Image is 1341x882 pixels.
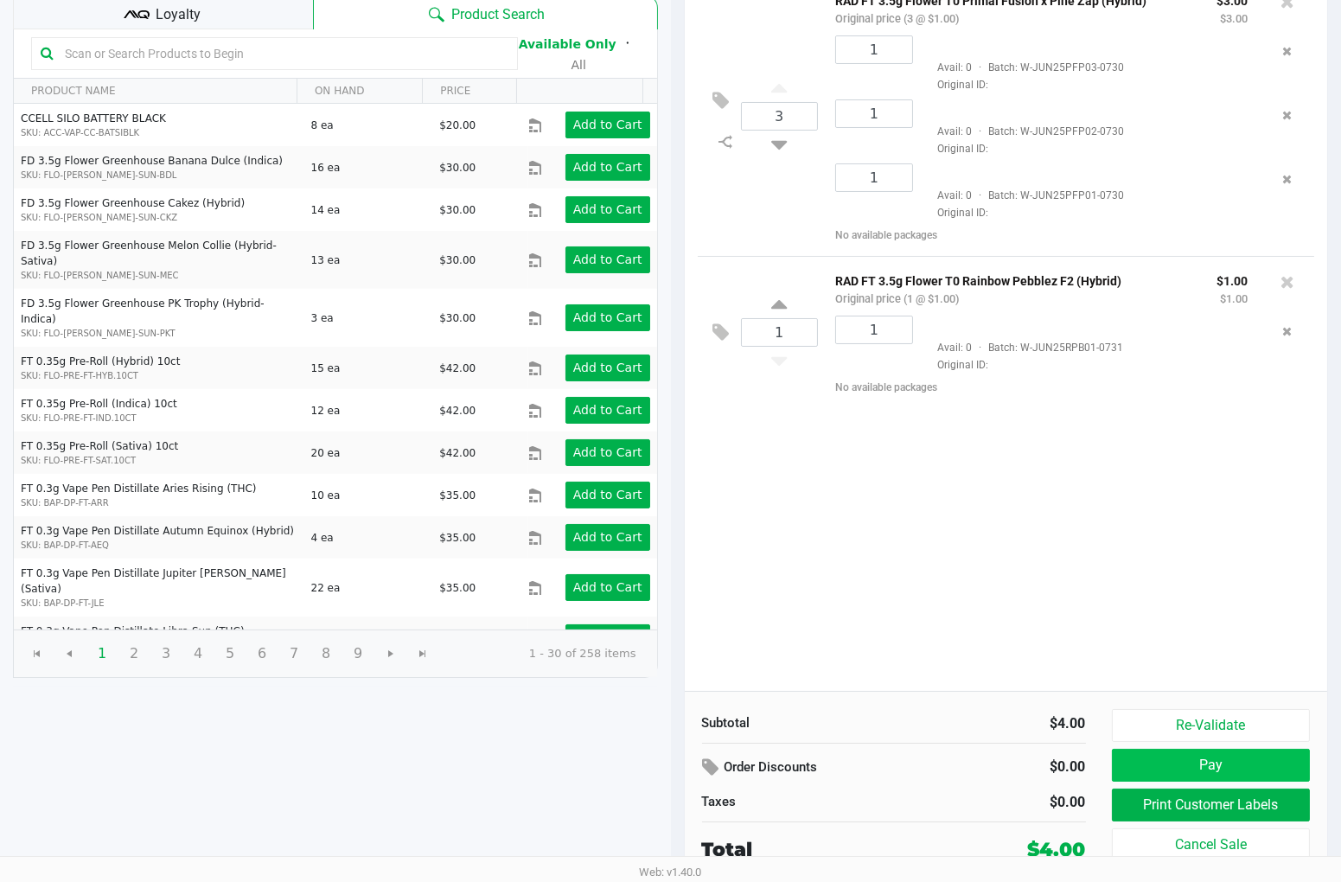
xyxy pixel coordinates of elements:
span: Avail: 0 Batch: W-JUN25RPB01-0731 [926,342,1123,354]
span: · [972,342,988,354]
th: PRODUCT NAME [14,79,297,104]
app-button-loader: Add to Cart [573,202,642,216]
app-button-loader: Add to Cart [573,118,642,131]
span: · [972,125,988,137]
button: Pay [1112,749,1311,782]
td: FT 0.35g Pre-Roll (Sativa) 10ct [14,431,303,474]
span: $42.00 [439,405,476,417]
p: RAD FT 3.5g Flower T0 Rainbow Pebblez F2 (Hybrid) [835,270,1191,288]
span: Go to the first page [30,647,44,661]
button: Add to Cart [565,397,650,424]
small: Original price (1 @ $1.00) [835,292,959,305]
button: Remove the package from the orderLine [1276,163,1299,195]
span: $35.00 [439,489,476,502]
td: FT 0.3g Vape Pen Distillate Jupiter [PERSON_NAME] (Sativa) [14,559,303,617]
div: Total [702,835,941,864]
span: $42.00 [439,362,476,374]
button: Add to Cart [565,482,650,508]
td: FT 0.3g Vape Pen Distillate Libra Sun (THC) [14,617,303,659]
span: Page 1 [86,637,118,670]
p: $1.00 [1216,270,1248,288]
p: SKU: BAP-DP-FT-JLE [21,597,297,610]
span: Loyalty [156,4,201,25]
button: Cancel Sale [1112,828,1311,861]
app-button-loader: Add to Cart [573,252,642,266]
small: $3.00 [1220,12,1248,25]
div: No available packages [835,227,1301,243]
span: Avail: 0 Batch: W-JUN25PFP02-0730 [926,125,1124,137]
p: SKU: BAP-DP-FT-ARR [21,496,297,509]
span: Page 6 [246,637,278,670]
span: ᛫ [616,35,639,52]
div: $0.00 [907,792,1086,813]
span: Page 7 [278,637,310,670]
button: Add to Cart [565,246,650,273]
td: FT 0.35g Pre-Roll (Indica) 10ct [14,389,303,431]
th: ON HAND [297,79,422,104]
td: FT 0.3g Vape Pen Distillate Autumn Equinox (Hybrid) [14,516,303,559]
button: Remove the package from the orderLine [1276,99,1299,131]
span: Go to the last page [406,637,439,670]
div: Subtotal [702,713,881,733]
span: $35.00 [439,582,476,594]
td: 3 ea [303,289,432,347]
app-button-loader: Add to Cart [573,445,642,459]
td: 10 ea [303,474,432,516]
td: FD 3.5g Flower Greenhouse Melon Collie (Hybrid-Sativa) [14,231,303,289]
span: $30.00 [439,312,476,324]
td: 12 ea [303,389,432,431]
input: Scan or Search Products to Begin [58,41,508,67]
button: Add to Cart [565,355,650,381]
span: Web: v1.40.0 [640,866,702,879]
td: 15 ea [303,347,432,389]
span: Page 5 [214,637,246,670]
small: $1.00 [1220,292,1248,305]
span: Go to the last page [416,647,430,661]
p: SKU: FLO-PRE-FT-HYB.10CT [21,369,297,382]
p: SKU: FLO-[PERSON_NAME]-SUN-PKT [21,327,297,340]
inline-svg: Split item qty to new line [711,131,741,153]
span: Page 9 [342,637,374,670]
div: Taxes [702,792,881,812]
span: Page 4 [182,637,214,670]
span: Go to the first page [21,637,54,670]
div: $4.00 [1028,835,1086,864]
button: Add to Cart [565,524,650,551]
span: $42.00 [439,447,476,459]
p: SKU: FLO-[PERSON_NAME]-SUN-BDL [21,169,297,182]
span: $30.00 [439,162,476,174]
div: No available packages [835,380,1301,395]
td: 18 ea [303,617,432,659]
td: 20 ea [303,431,432,474]
button: Add to Cart [565,154,650,181]
td: FD 3.5g Flower Greenhouse Banana Dulce (Indica) [14,146,303,189]
button: Re-Validate [1112,709,1311,742]
app-button-loader: Add to Cart [573,580,642,594]
button: Remove the package from the orderLine [1276,35,1299,67]
app-button-loader: Add to Cart [573,361,642,374]
button: Add to Cart [565,439,650,466]
app-button-loader: Add to Cart [573,488,642,502]
span: · [972,61,988,73]
span: Product Search [451,4,545,25]
td: 13 ea [303,231,432,289]
p: SKU: BAP-DP-FT-AEQ [21,539,297,552]
span: Go to the next page [384,647,398,661]
app-button-loader: Add to Cart [573,160,642,174]
span: Original ID: [926,357,1248,373]
span: $30.00 [439,254,476,266]
td: FT 0.35g Pre-Roll (Hybrid) 10ct [14,347,303,389]
button: Remove the package from the orderLine [1276,316,1299,348]
p: SKU: FLO-PRE-FT-IND.10CT [21,412,297,425]
div: Order Discounts [702,752,949,783]
button: All [571,56,585,74]
button: Add to Cart [565,112,650,138]
p: SKU: FLO-[PERSON_NAME]-SUN-CKZ [21,211,297,224]
span: Page 3 [150,637,182,670]
button: Add to Cart [565,574,650,601]
td: FT 0.3g Vape Pen Distillate Aries Rising (THC) [14,474,303,516]
span: Go to the previous page [62,647,76,661]
span: · [972,189,988,201]
td: 8 ea [303,104,432,146]
div: $4.00 [907,713,1086,734]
